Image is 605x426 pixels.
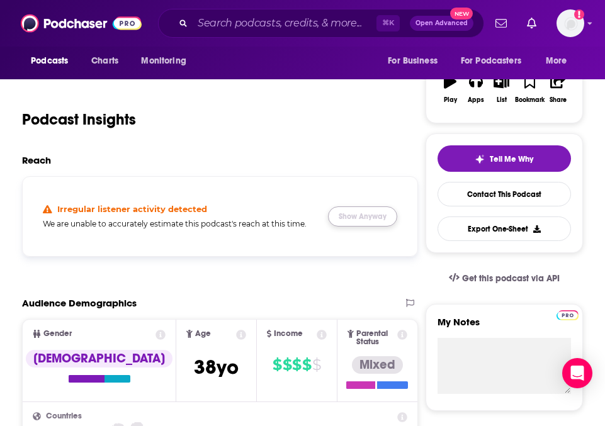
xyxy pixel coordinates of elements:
span: New [450,8,473,20]
button: Show profile menu [557,9,584,37]
svg: Add a profile image [574,9,584,20]
a: Pro website [557,308,579,320]
span: Gender [43,330,72,338]
button: Export One-Sheet [438,216,571,241]
span: Get this podcast via API [462,273,560,284]
button: tell me why sparkleTell Me Why [438,145,571,172]
img: User Profile [557,9,584,37]
h2: Reach [22,154,51,166]
span: Podcasts [31,52,68,70]
button: Show Anyway [328,206,397,227]
div: Mixed [352,356,403,374]
label: My Notes [438,316,571,338]
div: Bookmark [515,96,545,104]
button: open menu [537,49,583,73]
span: Tell Me Why [490,154,533,164]
span: For Podcasters [461,52,521,70]
button: open menu [453,49,540,73]
button: Bookmark [514,66,545,111]
a: Contact This Podcast [438,182,571,206]
h5: We are unable to accurately estimate this podcast's reach at this time. [43,219,318,228]
span: Charts [91,52,118,70]
button: Play [438,66,463,111]
div: Search podcasts, credits, & more... [158,9,484,38]
span: $ [292,355,301,375]
a: Get this podcast via API [439,263,570,294]
span: Logged in as megcassidy [557,9,584,37]
span: Income [274,330,303,338]
span: More [546,52,567,70]
button: open menu [132,49,202,73]
span: 38 yo [194,355,239,379]
img: Podchaser Pro [557,310,579,320]
input: Search podcasts, credits, & more... [193,13,376,33]
button: Share [545,66,571,111]
div: Apps [468,96,484,104]
a: Show notifications dropdown [522,13,541,34]
img: Podchaser - Follow, Share and Rate Podcasts [21,11,142,35]
h4: Irregular listener activity detected [57,204,207,214]
h1: Podcast Insights [22,110,136,129]
span: Age [195,330,211,338]
div: Play [444,96,457,104]
span: For Business [388,52,438,70]
div: Open Intercom Messenger [562,358,592,388]
div: Share [550,96,567,104]
button: open menu [22,49,84,73]
button: Open AdvancedNew [410,16,473,31]
div: List [497,96,507,104]
button: Apps [463,66,489,111]
button: open menu [379,49,453,73]
a: Show notifications dropdown [490,13,512,34]
span: Open Advanced [416,20,468,26]
button: List [489,66,514,111]
a: Charts [83,49,126,73]
span: Parental Status [356,330,395,346]
span: ⌘ K [376,15,400,31]
span: Monitoring [141,52,186,70]
span: $ [312,355,321,375]
span: $ [302,355,311,375]
h2: Audience Demographics [22,297,137,309]
span: $ [273,355,281,375]
div: [DEMOGRAPHIC_DATA] [26,350,172,367]
img: tell me why sparkle [475,154,485,164]
span: $ [283,355,291,375]
span: Countries [46,412,82,420]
